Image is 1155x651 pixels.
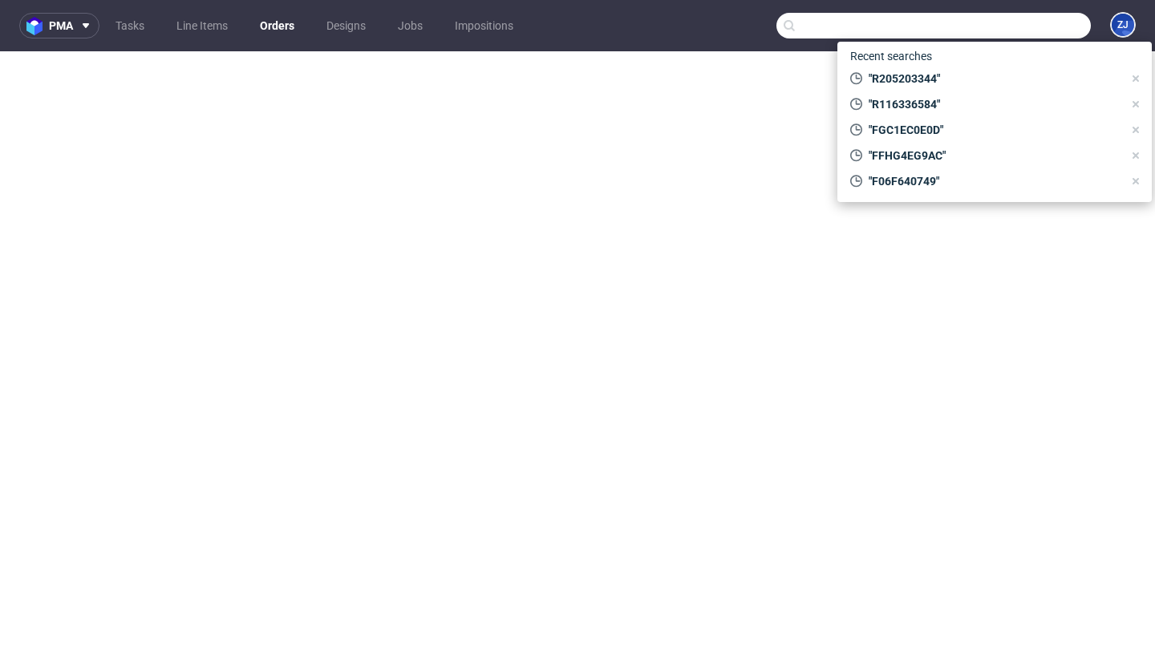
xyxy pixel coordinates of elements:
[388,13,432,38] a: Jobs
[862,148,1123,164] span: "FFHG4EG9AC"
[19,13,99,38] button: pma
[862,173,1123,189] span: "F06F640749"
[49,20,73,31] span: pma
[445,13,523,38] a: Impositions
[26,17,49,35] img: logo
[167,13,237,38] a: Line Items
[1112,14,1134,36] figcaption: ZJ
[862,122,1123,138] span: "FGC1EC0E0D"
[317,13,375,38] a: Designs
[844,43,938,69] span: Recent searches
[250,13,304,38] a: Orders
[862,96,1123,112] span: "R116336584"
[106,13,154,38] a: Tasks
[862,71,1123,87] span: "R205203344"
